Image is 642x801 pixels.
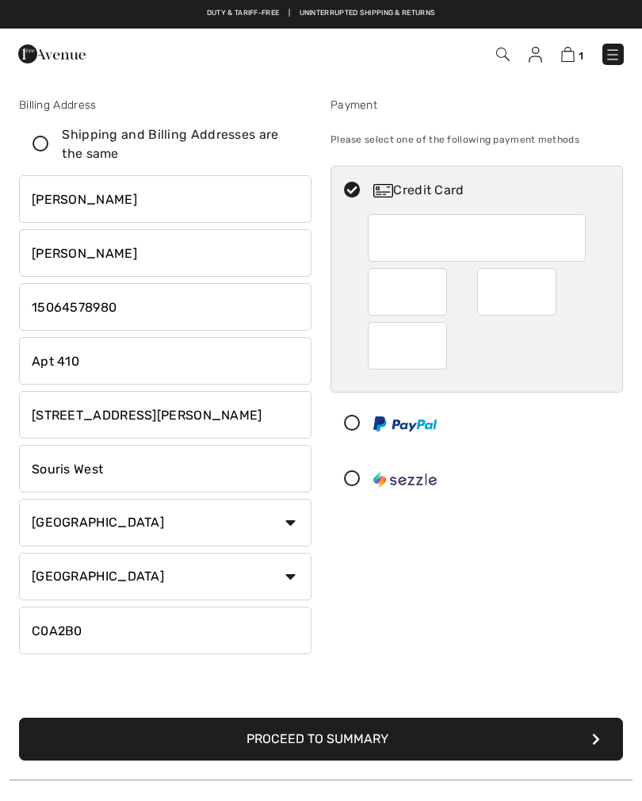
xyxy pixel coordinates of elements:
[62,125,288,163] div: Shipping and Billing Addresses are the same
[380,220,575,256] iframe: Secure Credit Card Frame - Credit Card Number
[19,229,311,277] input: Last name
[19,718,623,761] button: Proceed to Summary
[19,283,311,331] input: Mobile
[19,337,311,385] input: Address line 1
[373,416,437,431] img: PayPal
[373,184,393,197] img: Credit Card
[373,472,437,488] img: Sezzle
[19,445,311,492] input: City
[380,274,437,310] iframe: Secure Credit Card Frame - Expiration Month
[561,44,583,63] a: 1
[561,47,575,62] img: Shopping Bag
[496,48,510,61] img: Search
[18,45,86,60] a: 1ère Avenue
[490,274,546,310] iframe: Secure Credit Card Frame - Expiration Year
[19,97,311,113] div: Billing Address
[19,391,311,439] input: Address line 2
[331,120,623,159] div: Please select one of the following payment methods
[605,47,621,63] img: Menu
[373,181,612,200] div: Credit Card
[19,607,311,654] input: Zip/Postal Code
[19,175,311,223] input: First name
[579,50,583,62] span: 1
[331,97,623,113] div: Payment
[380,328,437,364] iframe: Secure Credit Card Frame - CVV
[529,47,542,63] img: My Info
[18,38,86,70] img: 1ère Avenue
